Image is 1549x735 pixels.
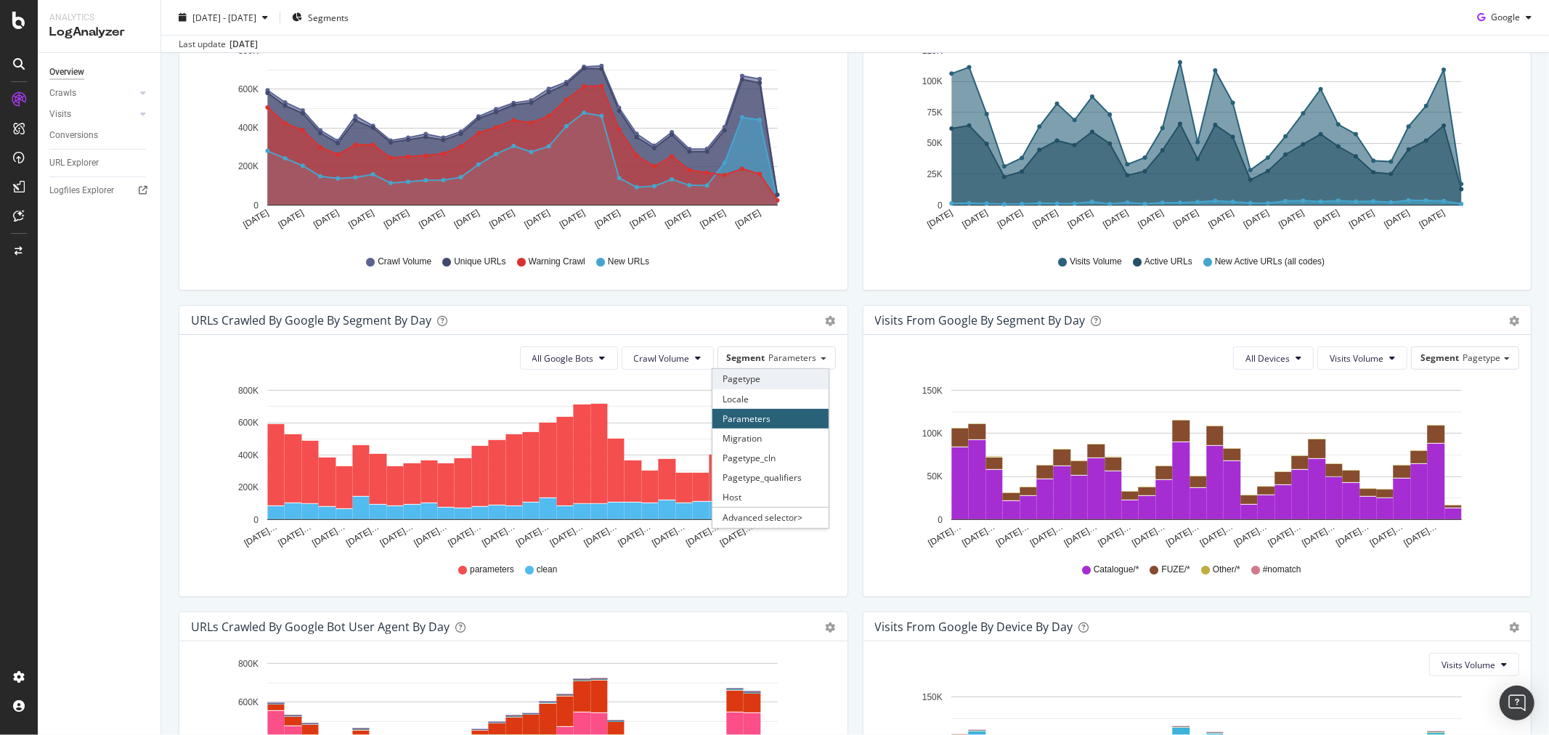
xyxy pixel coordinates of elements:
[238,659,259,669] text: 800K
[238,418,259,428] text: 600K
[927,169,942,179] text: 25K
[1491,11,1520,23] span: Google
[1420,352,1459,364] span: Segment
[938,200,943,211] text: 0
[1442,659,1495,671] span: Visits Volume
[1136,208,1165,230] text: [DATE]
[996,208,1025,230] text: [DATE]
[253,515,259,525] text: 0
[1317,346,1407,370] button: Visits Volume
[1145,256,1192,268] span: Active URLs
[663,208,692,230] text: [DATE]
[1245,352,1290,365] span: All Devices
[253,200,259,211] text: 0
[826,316,836,326] div: gear
[875,313,1086,328] div: Visits from Google By Segment By Day
[593,208,622,230] text: [DATE]
[1066,208,1095,230] text: [DATE]
[49,128,150,143] a: Conversions
[191,40,829,242] div: A chart.
[277,208,306,230] text: [DATE]
[922,46,942,56] text: 125K
[417,208,446,230] text: [DATE]
[1429,653,1519,676] button: Visits Volume
[49,86,136,101] a: Crawls
[537,564,558,576] span: clean
[1233,346,1314,370] button: All Devices
[1213,564,1240,576] span: Other/*
[634,352,690,365] span: Crawl Volume
[922,692,942,702] text: 150K
[238,84,259,94] text: 600K
[312,208,341,230] text: [DATE]
[712,369,829,389] div: Pagetype
[1312,208,1341,230] text: [DATE]
[49,65,84,80] div: Overview
[927,139,942,149] text: 50K
[452,208,481,230] text: [DATE]
[49,86,76,101] div: Crawls
[922,77,942,87] text: 100K
[1215,256,1325,268] span: New Active URLs (all codes)
[487,208,516,230] text: [DATE]
[875,381,1513,550] svg: A chart.
[875,40,1513,242] svg: A chart.
[769,352,817,364] span: Parameters
[238,697,259,707] text: 600K
[608,256,649,268] span: New URLs
[286,6,354,29] button: Segments
[922,386,942,396] text: 150K
[378,256,431,268] span: Crawl Volume
[927,107,942,118] text: 75K
[925,208,954,230] text: [DATE]
[1382,208,1411,230] text: [DATE]
[49,155,99,171] div: URL Explorer
[1171,208,1200,230] text: [DATE]
[520,346,618,370] button: All Google Bots
[532,352,594,365] span: All Google Bots
[238,482,259,492] text: 200K
[192,11,256,23] span: [DATE] - [DATE]
[875,620,1073,634] div: Visits From Google By Device By Day
[470,564,514,576] span: parameters
[1277,208,1306,230] text: [DATE]
[1347,208,1376,230] text: [DATE]
[238,46,259,56] text: 800K
[699,208,728,230] text: [DATE]
[1509,622,1519,633] div: gear
[712,468,829,487] div: Pagetype_qualifiers
[454,256,505,268] span: Unique URLs
[960,208,989,230] text: [DATE]
[191,381,829,550] svg: A chart.
[1162,564,1190,576] span: FUZE/*
[238,386,259,396] text: 800K
[49,128,98,143] div: Conversions
[49,183,150,198] a: Logfiles Explorer
[558,208,587,230] text: [DATE]
[523,208,552,230] text: [DATE]
[1330,352,1383,365] span: Visits Volume
[49,12,149,24] div: Analytics
[712,448,829,468] div: Pagetype_cln
[49,107,136,122] a: Visits
[628,208,657,230] text: [DATE]
[49,155,150,171] a: URL Explorer
[173,6,274,29] button: [DATE] - [DATE]
[1463,352,1500,364] span: Pagetype
[922,429,942,439] text: 100K
[712,487,829,507] div: Host
[1263,564,1301,576] span: #nomatch
[238,123,259,133] text: 400K
[1242,208,1271,230] text: [DATE]
[238,162,259,172] text: 200K
[712,429,829,448] div: Migration
[1030,208,1060,230] text: [DATE]
[229,38,258,51] div: [DATE]
[712,507,829,527] div: Advanced selector >
[179,38,258,51] div: Last update
[529,256,585,268] span: Warning Crawl
[1094,564,1139,576] span: Catalogue/*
